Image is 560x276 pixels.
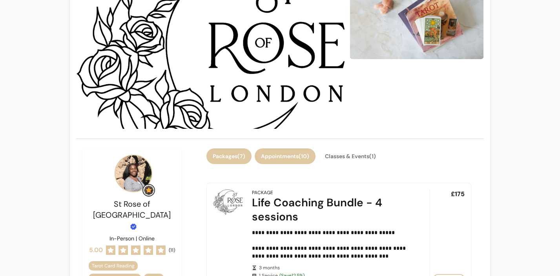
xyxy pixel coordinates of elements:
span: 3 months [259,265,408,271]
span: ( 11 ) [169,247,175,253]
button: Appointments(10) [255,148,316,164]
div: Life Coaching Bundle - 4 sessions [252,196,408,224]
img: Life Coaching Bundle - 4 sessions [213,189,243,215]
div: Package [252,189,273,196]
span: St Rose of [GEOGRAPHIC_DATA] [93,199,171,220]
img: Grow [144,186,153,195]
span: Tarot Card Reading [92,263,135,269]
img: Provider image [115,155,152,192]
span: 5.00 [89,245,103,255]
p: In-Person | Online [109,235,155,242]
button: Classes & Events(1) [319,148,382,164]
button: Packages(7) [206,148,252,164]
